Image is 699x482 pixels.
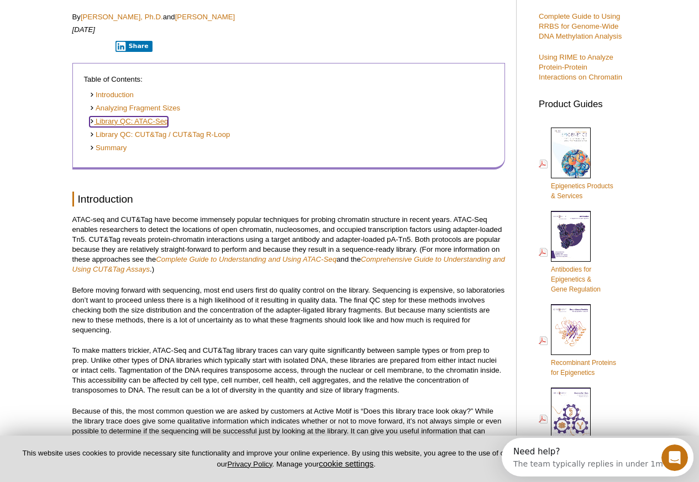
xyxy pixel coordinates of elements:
[72,406,505,466] p: Because of this, the most common question we are asked by customers at Active Motif is “Does this...
[72,346,505,395] p: To make matters trickier, ATAC-Seq and CUT&Tag library traces can vary quite significantly betwee...
[18,448,575,469] p: This website uses cookies to provide necessary site functionality and improve your online experie...
[551,359,616,377] span: Recombinant Proteins for Epigenetics
[539,93,627,109] h3: Product Guides
[661,444,688,471] iframe: Intercom live chat
[551,182,613,200] span: Epigenetics Products & Services
[90,90,134,100] a: Introduction
[539,210,601,295] a: Antibodies forEpigenetics &Gene Regulation
[72,25,96,34] em: [DATE]
[115,41,153,52] button: Share
[90,116,169,127] a: Library QC: ATAC-Seq
[72,192,505,206] h2: Introduction
[539,303,616,379] a: Recombinant Proteinsfor Epigenetics
[90,130,230,140] a: Library QC: CUT&Tag / CUT&Tag R-Loop
[84,75,493,84] p: Table of Contents:
[72,255,505,273] a: Comprehensive Guide to Understanding and Using CUT&Tag Assays
[539,386,601,452] a: Custom Services
[81,13,163,21] a: [PERSON_NAME], Ph.D.
[90,143,127,153] a: Summary
[539,126,613,202] a: Epigenetics Products& Services
[156,255,337,263] a: Complete Guide to Understanding and Using ATAC-Seq
[4,4,194,35] div: Open Intercom Messenger
[551,128,591,178] img: Epi_brochure_140604_cover_web_70x200
[227,460,272,468] a: Privacy Policy
[539,53,622,81] a: Using RIME to Analyze Protein-Protein Interactions on Chromatin
[551,388,591,438] img: Custom_Services_cover
[551,211,591,262] img: Abs_epi_2015_cover_web_70x200
[551,304,591,355] img: Rec_prots_140604_cover_web_70x200
[319,459,374,468] button: cookie settings
[539,12,622,40] a: Complete Guide to Using RRBS for Genome-Wide DNA Methylation Analysis
[12,9,161,18] div: Need help?
[72,285,505,335] p: Before moving forward with sequencing, most end users first do quality control on the library. Se...
[175,13,235,21] a: [PERSON_NAME]
[551,266,601,293] span: Antibodies for Epigenetics & Gene Regulation
[502,438,693,476] iframe: Intercom live chat discovery launcher
[72,40,108,51] iframe: X Post Button
[72,215,505,274] p: ATAC-seq and CUT&Tag have become immensely popular techniques for probing chromatin structure in ...
[90,103,181,114] a: Analyzing Fragment Sizes
[12,18,161,30] div: The team typically replies in under 1m
[72,12,505,22] p: By and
